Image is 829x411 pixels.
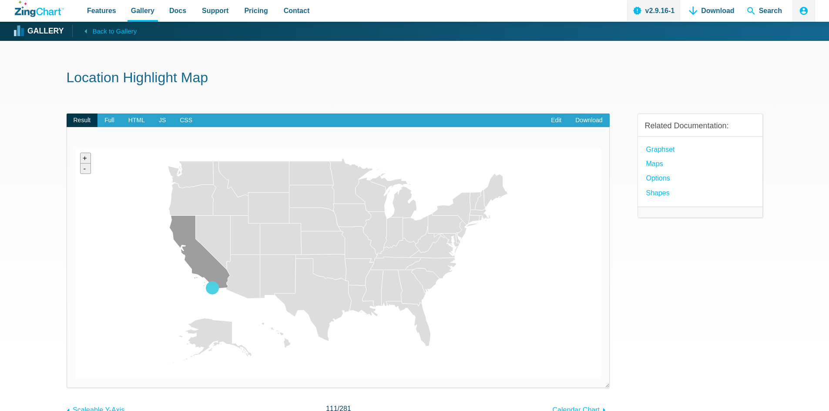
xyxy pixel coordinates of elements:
[72,25,137,37] a: Back to Gallery
[87,5,116,17] span: Features
[67,69,763,88] h1: Location Highlight Map
[646,172,670,184] a: options
[202,5,228,17] span: Support
[568,114,609,127] a: Download
[646,144,675,155] a: Graphset
[284,5,310,17] span: Contact
[131,5,154,17] span: Gallery
[67,114,98,127] span: Result
[97,114,121,127] span: Full
[67,127,610,388] div: ​
[15,25,64,38] a: Gallery
[646,187,670,199] a: Shapes
[173,114,199,127] span: CSS
[544,114,568,127] a: Edit
[169,5,186,17] span: Docs
[645,121,755,131] h3: Related Documentation:
[15,1,64,17] a: ZingChart Logo. Click to return to the homepage
[92,26,137,37] span: Back to Gallery
[244,5,268,17] span: Pricing
[121,114,152,127] span: HTML
[152,114,173,127] span: JS
[27,27,64,35] strong: Gallery
[646,158,663,170] a: Maps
